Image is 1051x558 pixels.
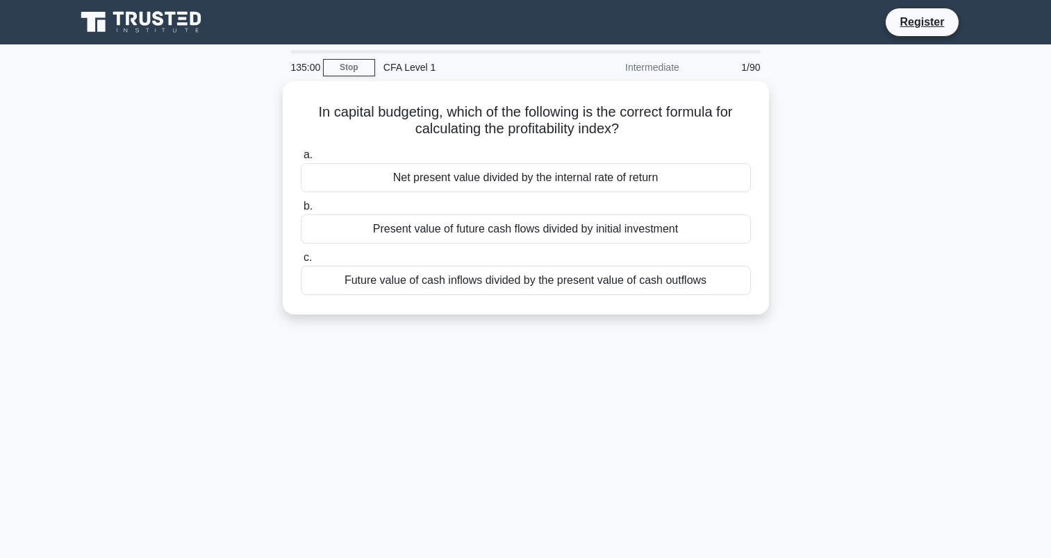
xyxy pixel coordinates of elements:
span: a. [304,149,313,160]
div: CFA Level 1 [375,53,566,81]
a: Stop [323,59,375,76]
a: Register [891,13,952,31]
span: b. [304,200,313,212]
span: c. [304,251,312,263]
div: 1/90 [688,53,769,81]
div: Future value of cash inflows divided by the present value of cash outflows [301,266,751,295]
div: Net present value divided by the internal rate of return [301,163,751,192]
div: 135:00 [283,53,323,81]
div: Present value of future cash flows divided by initial investment [301,214,751,244]
div: Intermediate [566,53,688,81]
h5: In capital budgeting, which of the following is the correct formula for calculating the profitabi... [299,103,752,138]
